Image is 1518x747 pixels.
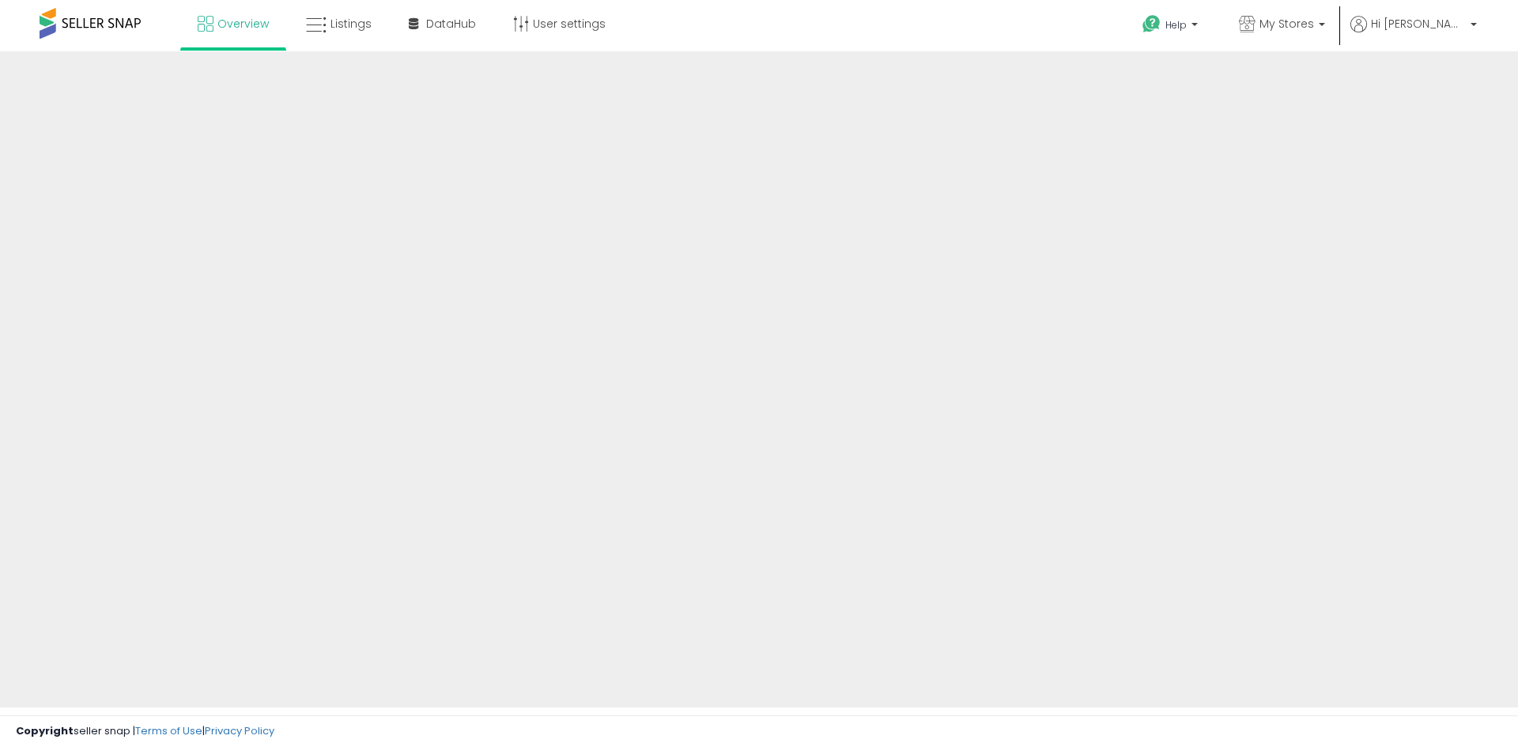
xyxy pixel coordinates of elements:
a: Help [1130,2,1214,51]
span: Overview [217,16,269,32]
span: Hi [PERSON_NAME] [1371,16,1466,32]
span: DataHub [426,16,476,32]
i: Get Help [1142,14,1161,34]
span: Listings [330,16,372,32]
a: Hi [PERSON_NAME] [1350,16,1477,51]
span: My Stores [1259,16,1314,32]
span: Help [1165,18,1187,32]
